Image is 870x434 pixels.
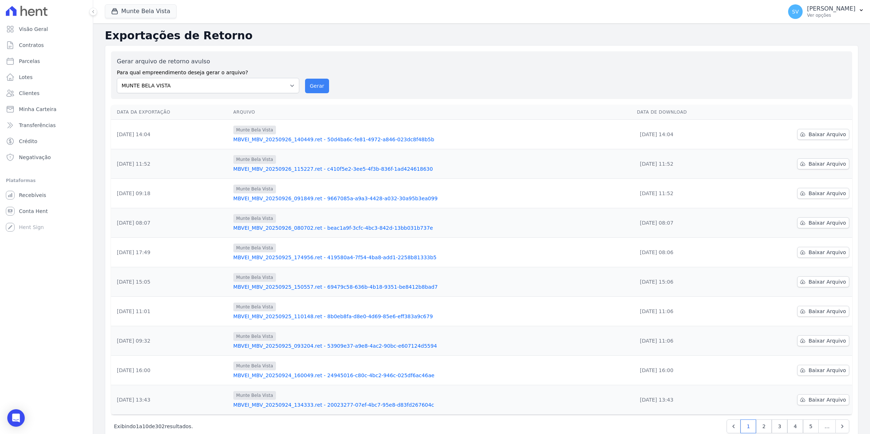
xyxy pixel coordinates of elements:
[233,273,276,282] span: Munte Bela Vista
[797,247,849,258] a: Baixar Arquivo
[233,313,631,320] a: MBVEI_MBV_20250925_110148.ret - 8b0eb8fa-d8e0-4d69-85e6-eff383a9c679
[797,129,849,140] a: Baixar Arquivo
[797,217,849,228] a: Baixar Arquivo
[808,367,846,374] span: Baixar Arquivo
[807,12,855,18] p: Ver opções
[233,391,276,400] span: Munte Bela Vista
[233,155,276,164] span: Munte Bela Vista
[797,365,849,376] a: Baixar Arquivo
[19,58,40,65] span: Parcelas
[3,188,90,202] a: Recebíveis
[787,419,803,433] a: 4
[808,190,846,197] span: Baixar Arquivo
[808,337,846,344] span: Baixar Arquivo
[233,126,276,134] span: Munte Bela Vista
[6,176,87,185] div: Plataformas
[808,278,846,285] span: Baixar Arquivo
[797,335,849,346] a: Baixar Arquivo
[727,419,740,433] a: Previous
[233,224,631,232] a: MBVEI_MBV_20250926_080702.ret - beac1a9f-3cfc-4bc3-842d-13bb031b737e
[19,74,33,81] span: Lotes
[105,4,177,18] button: Munte Bela Vista
[19,154,51,161] span: Negativação
[634,238,742,267] td: [DATE] 08:06
[105,29,858,42] h2: Exportações de Retorno
[111,105,230,120] th: Data da Exportação
[19,192,46,199] span: Recebíveis
[233,254,631,261] a: MBVEI_MBV_20250925_174956.ret - 419580a4-7f54-4ba8-add1-2258b81333b5
[305,79,329,93] button: Gerar
[808,249,846,256] span: Baixar Arquivo
[797,276,849,287] a: Baixar Arquivo
[233,136,631,143] a: MBVEI_MBV_20250926_140449.ret - 50d4ba6c-fe81-4972-a846-023dc8f48b5b
[3,70,90,84] a: Lotes
[233,303,276,311] span: Munte Bela Vista
[233,244,276,252] span: Munte Bela Vista
[111,356,230,385] td: [DATE] 16:00
[142,423,149,429] span: 10
[19,90,39,97] span: Clientes
[233,372,631,379] a: MBVEI_MBV_20250924_160049.ret - 24945016-c80c-4bc2-946c-025df6ac46ae
[111,385,230,415] td: [DATE] 13:43
[155,423,165,429] span: 302
[797,394,849,405] a: Baixar Arquivo
[19,106,56,113] span: Minha Carteira
[634,105,742,120] th: Data de Download
[772,419,787,433] a: 3
[756,419,772,433] a: 2
[835,419,849,433] a: Next
[634,267,742,297] td: [DATE] 15:06
[807,5,855,12] p: [PERSON_NAME]
[3,150,90,165] a: Negativação
[111,120,230,149] td: [DATE] 14:04
[117,66,299,76] label: Para qual empreendimento deseja gerar o arquivo?
[808,131,846,138] span: Baixar Arquivo
[111,208,230,238] td: [DATE] 08:07
[3,134,90,149] a: Crédito
[808,160,846,167] span: Baixar Arquivo
[3,102,90,117] a: Minha Carteira
[19,138,37,145] span: Crédito
[3,86,90,100] a: Clientes
[634,149,742,179] td: [DATE] 11:52
[117,57,299,66] label: Gerar arquivo de retorno avulso
[136,423,139,429] span: 1
[111,326,230,356] td: [DATE] 09:32
[233,401,631,409] a: MBVEI_MBV_20250924_134333.ret - 20023277-07ef-4bc7-95e8-d83fd267604c
[634,179,742,208] td: [DATE] 11:52
[233,342,631,350] a: MBVEI_MBV_20250925_093204.ret - 53909e37-a9e8-4ac2-90bc-e607124d5594
[3,22,90,36] a: Visão Geral
[19,208,48,215] span: Conta Hent
[634,120,742,149] td: [DATE] 14:04
[7,409,25,427] div: Open Intercom Messenger
[634,297,742,326] td: [DATE] 11:06
[19,25,48,33] span: Visão Geral
[808,308,846,315] span: Baixar Arquivo
[808,396,846,403] span: Baixar Arquivo
[797,158,849,169] a: Baixar Arquivo
[634,326,742,356] td: [DATE] 11:06
[740,419,756,433] a: 1
[233,332,276,341] span: Munte Bela Vista
[797,188,849,199] a: Baixar Arquivo
[233,214,276,223] span: Munte Bela Vista
[233,283,631,291] a: MBVEI_MBV_20250925_150557.ret - 69479c58-636b-4b18-9351-be8412b8bad7
[3,204,90,218] a: Conta Hent
[808,219,846,226] span: Baixar Arquivo
[233,185,276,193] span: Munte Bela Vista
[792,9,799,14] span: SV
[634,208,742,238] td: [DATE] 08:07
[111,149,230,179] td: [DATE] 11:52
[233,195,631,202] a: MBVEI_MBV_20250926_091849.ret - 9667085a-a9a3-4428-a032-30a95b3ea099
[797,306,849,317] a: Baixar Arquivo
[634,385,742,415] td: [DATE] 13:43
[3,118,90,133] a: Transferências
[19,42,44,49] span: Contratos
[111,238,230,267] td: [DATE] 17:49
[782,1,870,22] button: SV [PERSON_NAME] Ver opções
[3,38,90,52] a: Contratos
[233,362,276,370] span: Munte Bela Vista
[818,419,836,433] span: …
[634,356,742,385] td: [DATE] 16:00
[111,179,230,208] td: [DATE] 09:18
